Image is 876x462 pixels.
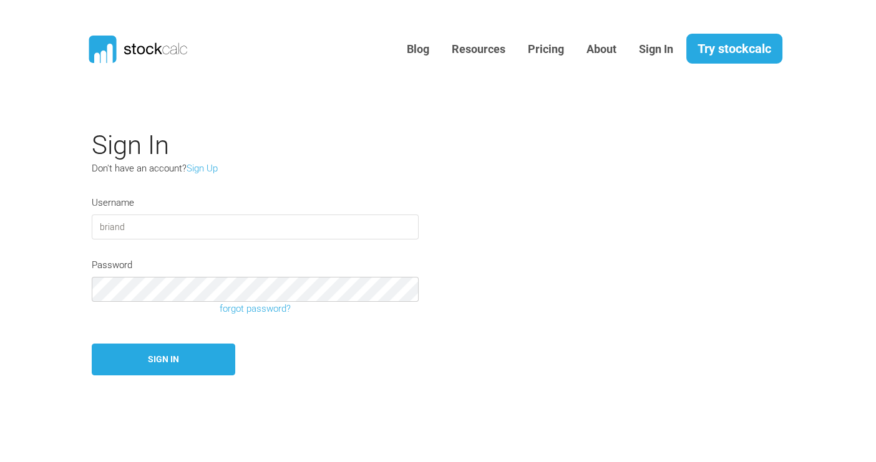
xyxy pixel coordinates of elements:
label: Password [92,258,132,272]
h2: Sign In [92,130,666,161]
label: Username [92,196,134,210]
a: About [577,34,626,65]
a: forgot password? [82,302,428,316]
a: Try stockcalc [686,34,782,64]
a: Sign Up [187,163,218,174]
button: Sign In [92,344,235,375]
a: Pricing [518,34,573,65]
p: Don't have an account? [92,161,379,176]
a: Resources [442,34,515,65]
a: Blog [397,34,439,65]
a: Sign In [630,34,683,65]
